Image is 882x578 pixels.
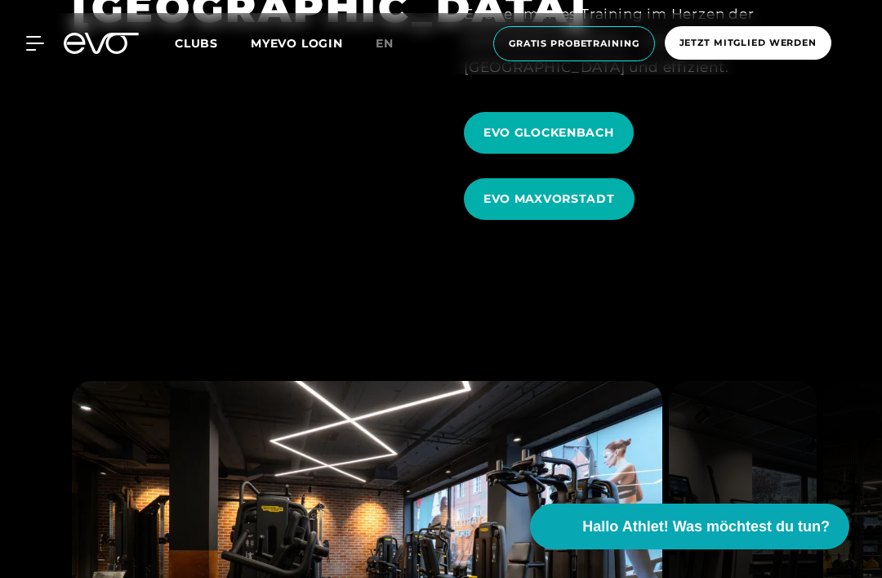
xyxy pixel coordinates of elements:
[175,35,251,51] a: Clubs
[464,100,640,166] a: EVO GLOCKENBACH
[175,36,218,51] span: Clubs
[488,26,660,61] a: Gratis Probetraining
[660,26,836,61] a: Jetzt Mitglied werden
[582,516,830,538] span: Hallo Athlet! Was möchtest du tun?
[376,36,394,51] span: en
[679,36,817,50] span: Jetzt Mitglied werden
[530,504,849,549] button: Hallo Athlet! Was möchtest du tun?
[483,190,615,208] span: EVO MAXVORSTADT
[376,34,413,53] a: en
[483,124,614,141] span: EVO GLOCKENBACH
[464,166,641,232] a: EVO MAXVORSTADT
[251,36,343,51] a: MYEVO LOGIN
[509,37,639,51] span: Gratis Probetraining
